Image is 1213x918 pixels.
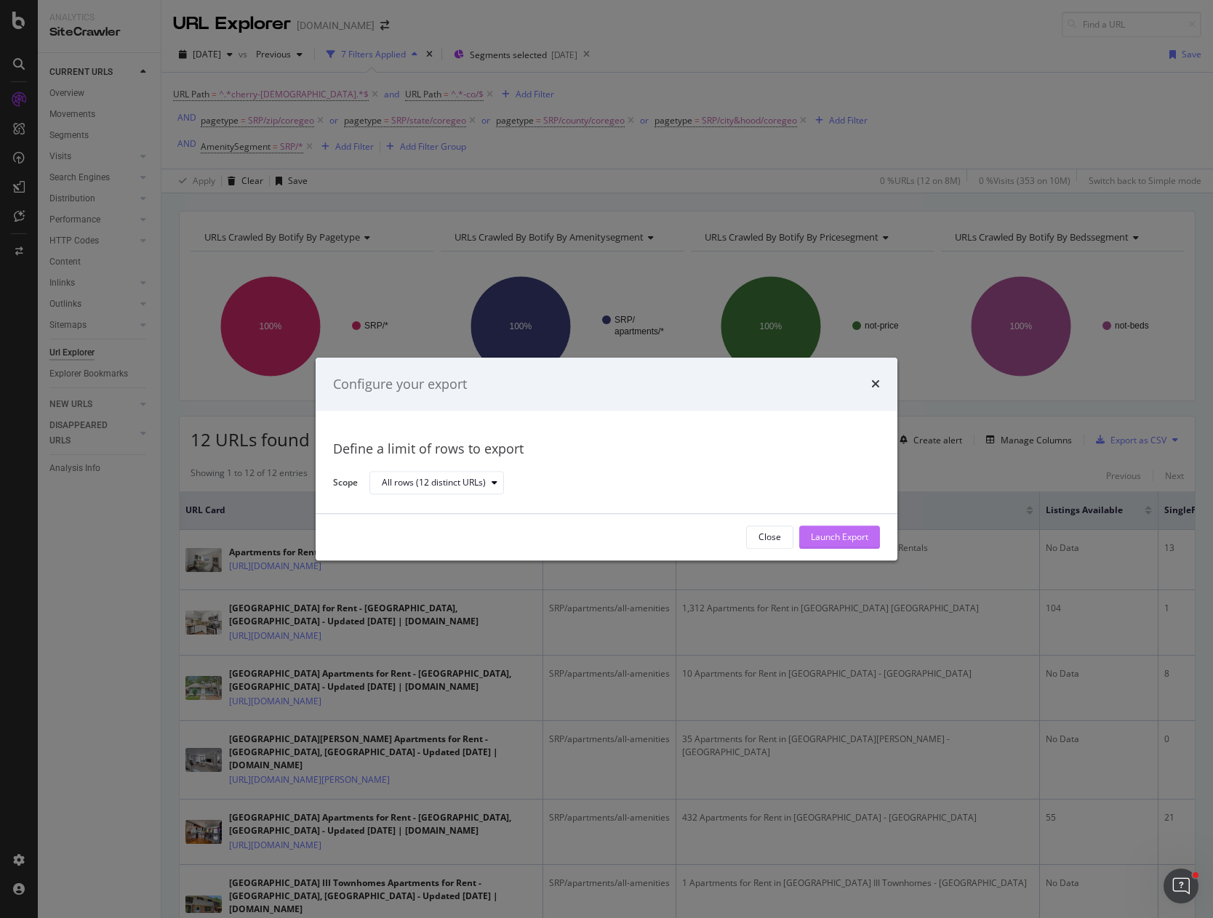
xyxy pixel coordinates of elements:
div: modal [316,358,897,560]
div: times [871,375,880,394]
div: Close [758,531,781,544]
div: Configure your export [333,375,467,394]
button: Launch Export [799,526,880,549]
button: Close [746,526,793,549]
div: Define a limit of rows to export [333,440,880,459]
div: Launch Export [811,531,868,544]
div: All rows (12 distinct URLs) [382,479,486,488]
label: Scope [333,476,358,492]
iframe: Intercom live chat [1164,869,1198,903]
button: All rows (12 distinct URLs) [369,472,504,495]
